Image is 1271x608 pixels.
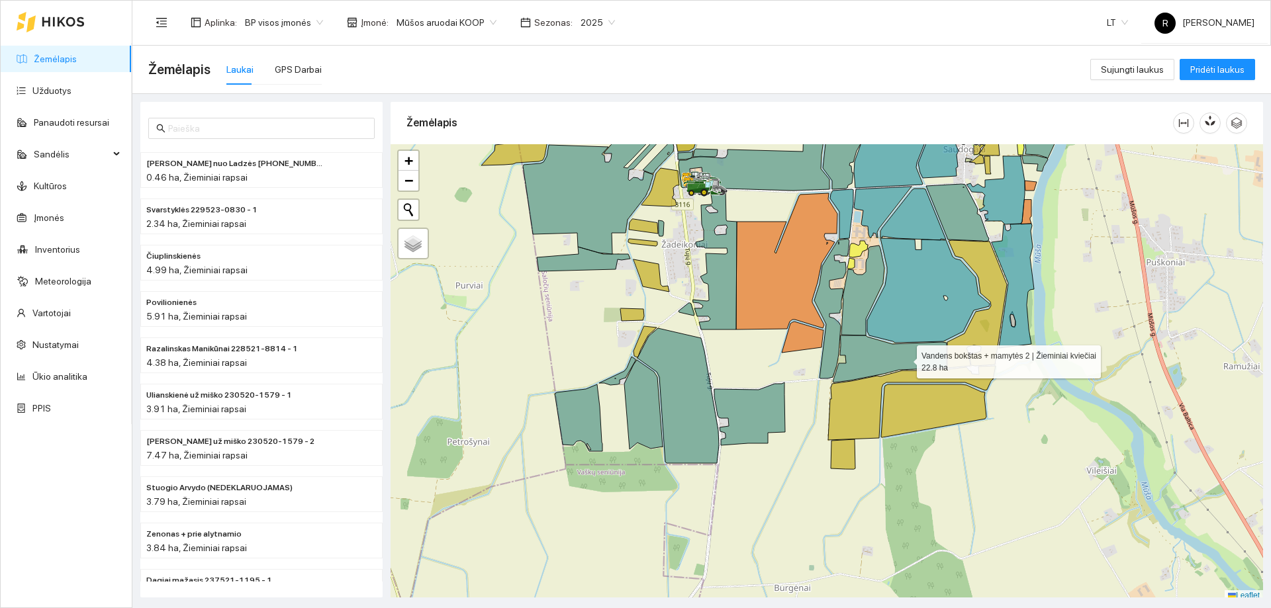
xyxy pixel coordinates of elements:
[534,15,573,30] span: Sezonas :
[146,357,247,368] span: 4.38 ha, Žieminiai rapsai
[520,17,531,28] span: calendar
[146,574,272,587] span: Dagiai mažasis 237521-1195 - 1
[245,13,323,32] span: BP visos įmonės
[1180,64,1255,75] a: Pridėti laukus
[1090,64,1174,75] a: Sujungti laukus
[32,339,79,350] a: Nustatymai
[146,404,246,414] span: 3.91 ha, Žieminiai rapsai
[148,9,175,36] button: menu-fold
[399,200,418,220] button: Initiate a new search
[32,85,71,96] a: Užduotys
[32,403,51,413] a: PPIS
[146,528,242,541] span: Zenonas + prie alytnamio
[347,17,357,28] span: shop
[146,343,298,355] span: Razalinskas Manikūnai 228521-8814 - 1
[1228,591,1260,600] a: Leaflet
[34,181,67,191] a: Kultūros
[146,482,293,494] span: Stuogio Arvydo (NEDEKLARUOJAMAS)
[146,435,314,448] span: Nakvosienė už miško 230520-1579 - 2
[205,15,237,30] span: Aplinka :
[1107,13,1128,32] span: LT
[34,117,109,128] a: Panaudoti resursai
[146,204,258,216] span: Svarstyklės 229523-0830 - 1
[32,308,71,318] a: Vartotojai
[35,244,80,255] a: Inventorius
[399,229,428,258] a: Layers
[404,152,413,169] span: +
[406,104,1173,142] div: Žemėlapis
[146,265,248,275] span: 4.99 ha, Žieminiai rapsai
[1173,112,1194,134] button: column-width
[191,17,201,28] span: layout
[156,124,165,133] span: search
[275,62,322,77] div: GPS Darbai
[148,59,211,80] span: Žemėlapis
[399,151,418,171] a: Zoom in
[146,496,246,507] span: 3.79 ha, Žieminiai rapsai
[146,172,248,183] span: 0.46 ha, Žieminiai rapsai
[35,276,91,286] a: Meteorologija
[1190,62,1245,77] span: Pridėti laukus
[34,141,109,167] span: Sandėlis
[1180,59,1255,80] button: Pridėti laukus
[1090,59,1174,80] button: Sujungti laukus
[32,371,87,382] a: Ūkio analitika
[168,121,367,136] input: Paieška
[146,296,197,309] span: Povilionienės
[226,62,254,77] div: Laukai
[581,13,615,32] span: 2025
[361,15,389,30] span: Įmonė :
[34,54,77,64] a: Žemėlapis
[1162,13,1168,34] span: R
[1101,62,1164,77] span: Sujungti laukus
[404,172,413,189] span: −
[146,311,247,322] span: 5.91 ha, Žieminiai rapsai
[146,157,324,170] span: Paškevičiaus Felikso nuo Ladzės (2) 229525-2470 - 2
[1154,17,1254,28] span: [PERSON_NAME]
[146,389,292,402] span: Ulianskienė už miško 230520-1579 - 1
[1174,118,1194,128] span: column-width
[146,250,201,263] span: Čiuplinskienės
[146,218,246,229] span: 2.34 ha, Žieminiai rapsai
[34,212,64,223] a: Įmonės
[156,17,167,28] span: menu-fold
[146,450,248,460] span: 7.47 ha, Žieminiai rapsai
[397,13,496,32] span: Mūšos aruodai KOOP
[399,171,418,191] a: Zoom out
[146,543,247,553] span: 3.84 ha, Žieminiai rapsai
